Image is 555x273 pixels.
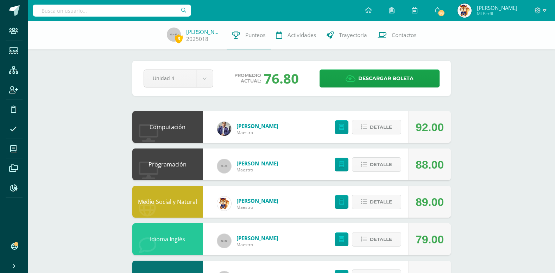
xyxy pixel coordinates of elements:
span: Contactos [392,31,416,39]
div: Idioma Inglés [132,223,203,255]
div: 79.00 [416,224,444,255]
span: Maestro [236,129,278,135]
a: Descargar boleta [320,69,440,87]
div: 89.00 [416,186,444,218]
span: 58 [437,9,445,17]
span: Trayectoria [339,31,367,39]
img: 60x60 [217,234,231,248]
div: 92.00 [416,111,444,143]
a: Computación [150,123,185,131]
a: Idioma Inglés [150,235,185,243]
a: [PERSON_NAME] [236,197,278,204]
img: 45x45 [167,28,181,42]
a: Trayectoria [321,21,372,49]
button: Detalle [352,157,401,172]
img: 2c8eb8f9dbbebd50f4d46d2f20b35556.png [217,122,231,136]
a: Medio Social y Natural [138,198,197,206]
button: Detalle [352,195,401,209]
span: Actividades [288,31,316,39]
span: [PERSON_NAME] [477,4,517,11]
a: Contactos [372,21,422,49]
span: Descargar boleta [358,70,414,87]
span: Maestro [236,167,278,173]
span: Detalle [370,233,392,246]
span: 3 [175,34,183,43]
a: [PERSON_NAME] [236,122,278,129]
div: 76.80 [264,69,299,87]
span: Punteos [245,31,265,39]
a: Actividades [271,21,321,49]
span: Promedio actual: [234,73,261,84]
a: Punteos [227,21,271,49]
div: Medio Social y Natural [132,186,203,218]
span: Detalle [370,195,392,208]
input: Busca un usuario... [33,5,191,17]
span: Maestro [236,242,278,248]
div: 88.00 [416,149,444,181]
span: Maestro [236,204,278,210]
a: [PERSON_NAME] [186,28,221,35]
img: 3a0dbf9e1f58bce29e04921a28a215f1.png [217,196,231,211]
img: 48b3b73f624f16c8a8a879ced5dcfc27.png [458,4,472,18]
div: Computación [132,111,203,143]
img: 60x60 [217,159,231,173]
a: Programación [149,160,187,168]
a: Unidad 4 [144,70,213,87]
span: Unidad 4 [153,70,187,86]
a: 2025018 [186,35,208,43]
span: Mi Perfil [477,11,517,17]
span: Detalle [370,121,392,134]
div: Programación [132,148,203,180]
button: Detalle [352,232,401,247]
a: [PERSON_NAME] [236,235,278,242]
span: Detalle [370,158,392,171]
button: Detalle [352,120,401,134]
a: [PERSON_NAME] [236,160,278,167]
